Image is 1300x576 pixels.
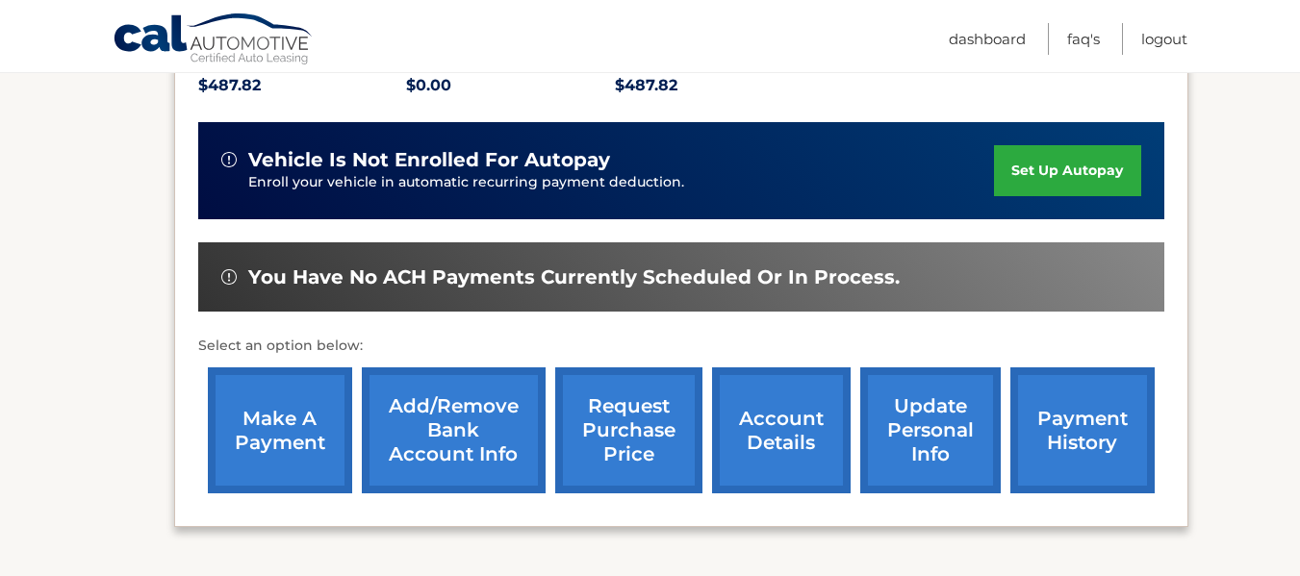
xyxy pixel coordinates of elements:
[248,265,900,289] span: You have no ACH payments currently scheduled or in process.
[248,172,995,193] p: Enroll your vehicle in automatic recurring payment deduction.
[208,367,352,493] a: make a payment
[248,148,610,172] span: vehicle is not enrolled for autopay
[221,152,237,167] img: alert-white.svg
[949,23,1026,55] a: Dashboard
[198,72,407,99] p: $487.82
[406,72,615,99] p: $0.00
[712,367,851,493] a: account details
[555,367,702,493] a: request purchase price
[362,367,546,493] a: Add/Remove bank account info
[615,72,824,99] p: $487.82
[198,335,1164,358] p: Select an option below:
[113,13,315,68] a: Cal Automotive
[1010,367,1155,493] a: payment history
[1067,23,1100,55] a: FAQ's
[221,269,237,285] img: alert-white.svg
[860,367,1001,493] a: update personal info
[1141,23,1187,55] a: Logout
[994,145,1140,196] a: set up autopay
